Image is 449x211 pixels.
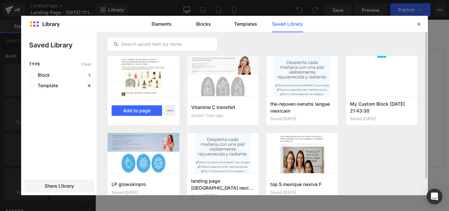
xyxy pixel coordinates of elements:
p: 1 [87,73,91,77]
p: Saved Library [29,40,97,50]
h3: LP glowskinpro [112,181,175,188]
span: Type [29,62,40,66]
div: Saved [DATE] [270,117,334,121]
div: Saved 1 hour ago [191,113,255,118]
div: Saved [DATE] [191,194,255,198]
a: Saved Library [272,16,303,32]
div: Saved [DATE] [270,190,334,195]
h3: Vitamine C transfert [191,104,255,111]
a: Explore Template [170,129,229,142]
span: Clear [81,62,91,66]
div: Saved [DATE] [112,190,175,195]
h3: My Custom Block [DATE] 21:43:30 [350,100,414,114]
h3: the-rejuven-serums langue mexicain [270,100,334,114]
a: Blocks [188,16,219,32]
a: Templates [230,16,261,32]
div: Open Intercom Messenger [427,189,442,204]
input: Search saved item by name [108,40,217,48]
span: Block [34,72,50,78]
h3: top 5 mexique nexiva F [270,181,334,188]
button: Add to page [112,105,162,116]
p: Start building your page [16,48,384,56]
p: 6 [87,84,91,88]
h3: landing page [GEOGRAPHIC_DATA] nexiva F [191,177,255,191]
span: Template [34,83,58,88]
div: Saved [DATE] [350,117,414,121]
span: Share Library [45,183,74,189]
p: or Drag & Drop elements from left sidebar [16,147,384,152]
a: Elements [146,16,177,32]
